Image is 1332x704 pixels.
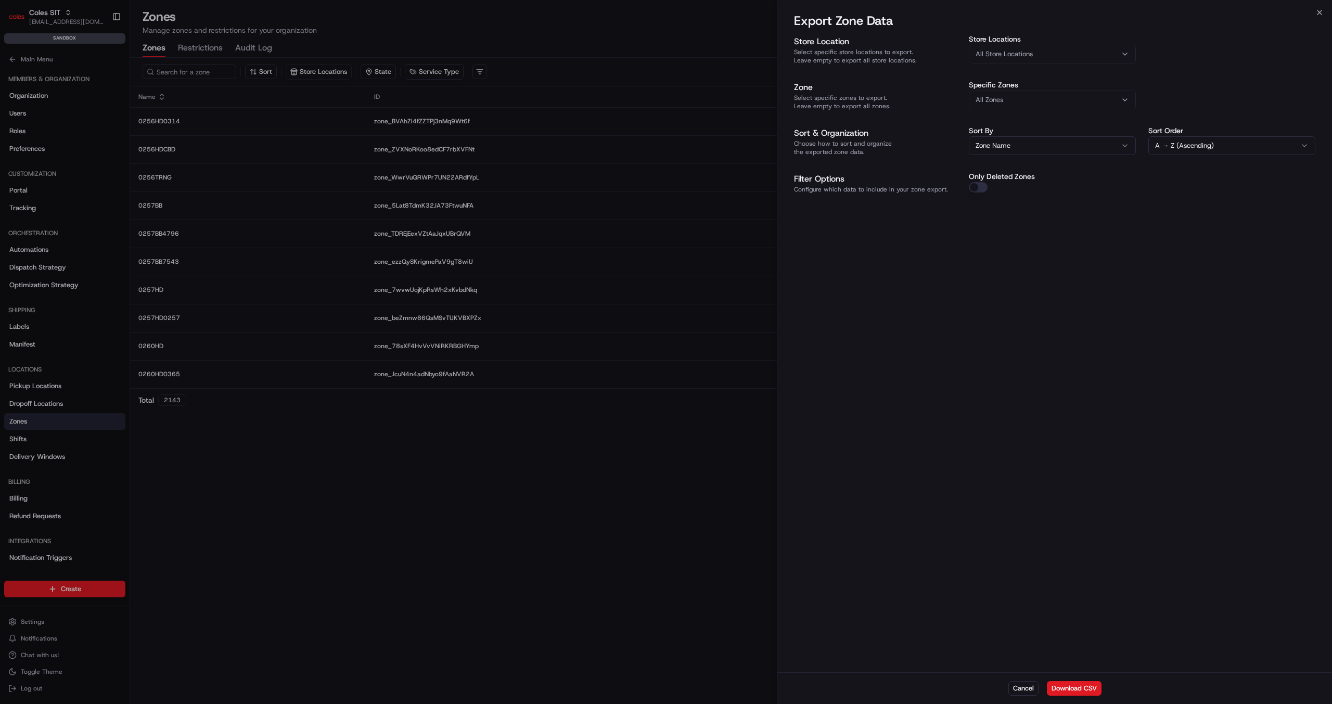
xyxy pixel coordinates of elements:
[794,173,960,185] h3: Filter Options
[88,152,96,160] div: 💻
[794,94,960,110] p: Select specific zones to export. Leave empty to export all zones.
[21,151,80,161] span: Knowledge Base
[969,127,1136,134] label: Sort By
[969,35,1136,43] label: Store Locations
[35,110,132,118] div: We're available if you need us!
[976,95,1003,105] span: All Zones
[10,42,189,58] p: Welcome 👋
[10,10,31,31] img: Nash
[1148,127,1315,134] label: Sort Order
[73,176,126,184] a: Powered byPylon
[10,99,29,118] img: 1736555255976-a54dd68f-1ca7-489b-9aae-adbdc363a1c4
[794,35,960,48] h3: Store Location
[976,49,1033,59] span: All Store Locations
[794,127,960,139] h3: Sort & Organization
[969,81,1136,88] label: Specific Zones
[794,48,960,65] p: Select specific store locations to export. Leave empty to export all store locations.
[84,147,171,165] a: 💻API Documentation
[969,173,1035,180] label: Only Deleted Zones
[6,147,84,165] a: 📗Knowledge Base
[10,152,19,160] div: 📗
[794,81,960,94] h3: Zone
[794,185,960,194] p: Configure which data to include in your zone export.
[35,99,171,110] div: Start new chat
[1008,681,1039,696] button: Cancel
[794,139,960,156] p: Choose how to sort and organize the exported zone data.
[969,45,1136,63] button: All Store Locations
[969,91,1136,109] button: All Zones
[98,151,167,161] span: API Documentation
[27,67,172,78] input: Clear
[1047,681,1102,696] button: Download CSV
[177,103,189,115] button: Start new chat
[794,12,1315,29] h2: Export Zone Data
[104,176,126,184] span: Pylon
